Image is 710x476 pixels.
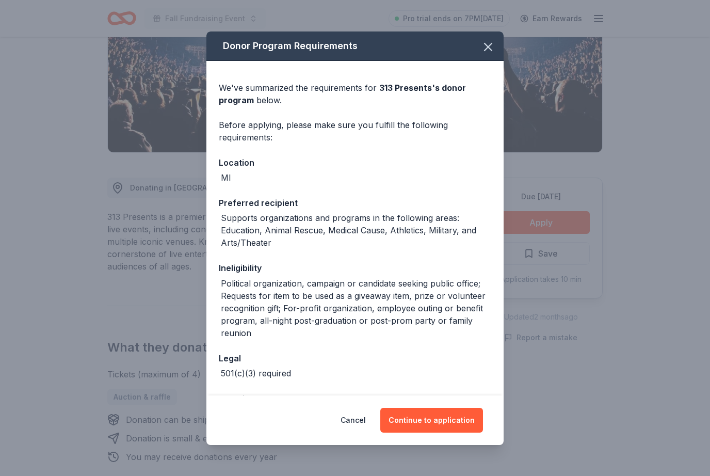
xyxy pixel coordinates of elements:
[380,408,483,433] button: Continue to application
[221,171,231,184] div: MI
[219,261,491,275] div: Ineligibility
[221,367,291,379] div: 501(c)(3) required
[341,408,366,433] button: Cancel
[219,156,491,169] div: Location
[221,277,491,339] div: Political organization, campaign or candidate seeking public office; Requests for item to be used...
[219,119,491,144] div: Before applying, please make sure you fulfill the following requirements:
[221,212,491,249] div: Supports organizations and programs in the following areas: Education, Animal Rescue, Medical Cau...
[219,82,491,106] div: We've summarized the requirements for below.
[219,196,491,210] div: Preferred recipient
[219,352,491,365] div: Legal
[219,392,491,405] div: Deadline
[206,31,504,61] div: Donor Program Requirements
